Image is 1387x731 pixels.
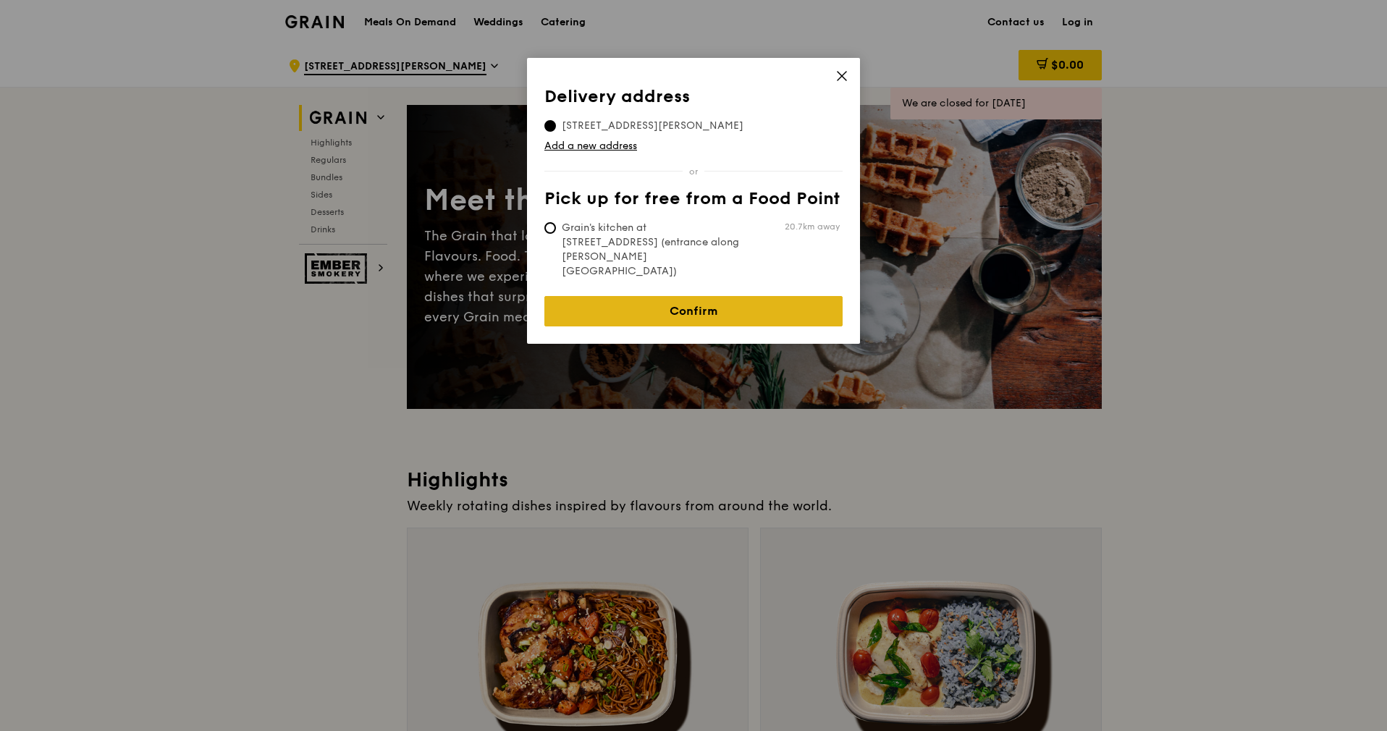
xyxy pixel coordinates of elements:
span: 20.7km away [785,221,840,232]
th: Pick up for free from a Food Point [544,189,843,215]
input: Grain's kitchen at [STREET_ADDRESS] (entrance along [PERSON_NAME][GEOGRAPHIC_DATA])20.7km away [544,222,556,234]
a: Confirm [544,296,843,326]
input: [STREET_ADDRESS][PERSON_NAME] [544,120,556,132]
span: Grain's kitchen at [STREET_ADDRESS] (entrance along [PERSON_NAME][GEOGRAPHIC_DATA]) [544,221,760,279]
a: Add a new address [544,139,843,153]
span: [STREET_ADDRESS][PERSON_NAME] [544,119,761,133]
th: Delivery address [544,87,843,113]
